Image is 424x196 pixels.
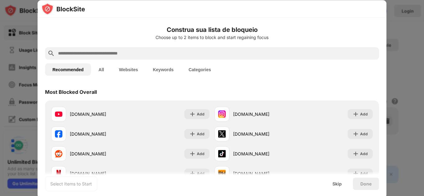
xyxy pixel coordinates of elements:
div: Done [360,181,372,186]
div: [DOMAIN_NAME] [233,170,294,177]
div: Most Blocked Overall [45,89,97,95]
div: [DOMAIN_NAME] [70,111,130,117]
button: Recommended [45,63,91,76]
img: logo-blocksite.svg [41,2,85,15]
div: [DOMAIN_NAME] [70,131,130,137]
img: search.svg [47,50,55,57]
div: Add [197,111,205,117]
div: Add [197,131,205,137]
img: favicons [218,130,226,137]
img: favicons [218,150,226,157]
img: favicons [55,110,62,118]
div: Skip [332,181,342,186]
button: Categories [181,63,218,76]
button: Keywords [145,63,181,76]
div: Add [360,131,368,137]
div: Add [360,150,368,157]
button: All [91,63,111,76]
img: favicons [218,170,226,177]
img: favicons [55,130,62,137]
div: Select Items to Start [50,181,92,187]
div: [DOMAIN_NAME] [70,170,130,177]
div: Choose up to 2 items to block and start regaining focus [45,35,379,40]
div: [DOMAIN_NAME] [233,131,294,137]
h6: Construa sua lista de bloqueio [45,25,379,34]
div: [DOMAIN_NAME] [233,150,294,157]
button: Websites [111,63,145,76]
div: Add [360,111,368,117]
div: [DOMAIN_NAME] [233,111,294,117]
div: Add [197,170,205,176]
div: Add [197,150,205,157]
img: favicons [55,170,62,177]
div: [DOMAIN_NAME] [70,150,130,157]
img: favicons [55,150,62,157]
div: Add [360,170,368,176]
img: favicons [218,110,226,118]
